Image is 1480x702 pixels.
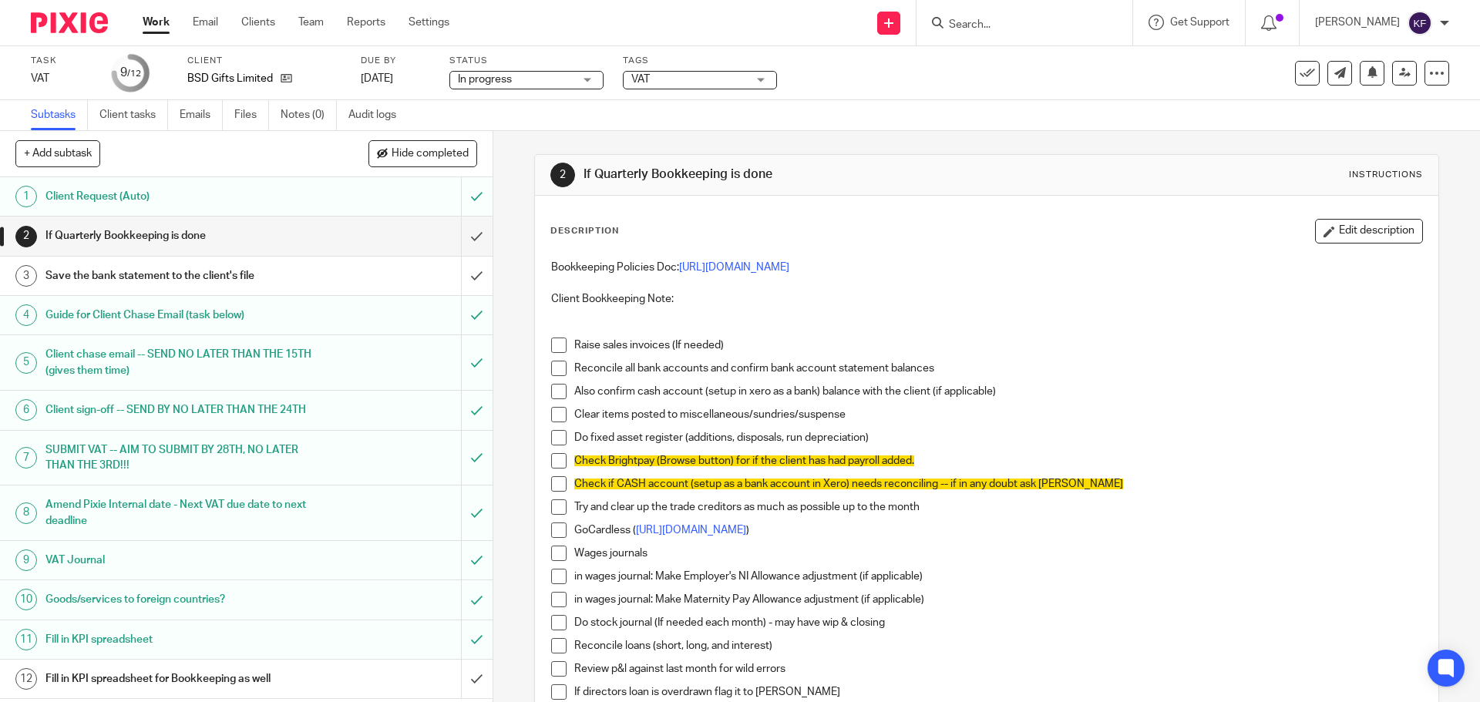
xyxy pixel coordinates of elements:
[574,569,1421,584] p: in wages journal: Make Employer's NI Allowance adjustment (if applicable)
[550,225,619,237] p: Description
[1349,169,1423,181] div: Instructions
[127,69,141,78] small: /12
[15,265,37,287] div: 3
[574,592,1421,607] p: in wages journal: Make Maternity Pay Allowance adjustment (if applicable)
[449,55,604,67] label: Status
[551,291,1421,307] p: Client Bookkeeping Note:
[574,615,1421,630] p: Do stock journal (If needed each month) - may have wip & closing
[15,629,37,650] div: 11
[1408,11,1432,35] img: svg%3E
[574,430,1421,445] p: Do fixed asset register (additions, disposals, run depreciation)
[31,12,108,33] img: Pixie
[574,499,1421,515] p: Try and clear up the trade creditors as much as possible up to the month
[574,455,914,466] span: Check Brightpay (Browse button) for if the client has had payroll added.
[15,226,37,247] div: 2
[368,140,477,166] button: Hide completed
[574,407,1421,422] p: Clear items posted to miscellaneous/sundries/suspense
[15,304,37,326] div: 4
[574,384,1421,399] p: Also confirm cash account (setup in xero as a bank) balance with the client (if applicable)
[120,64,141,82] div: 9
[574,546,1421,561] p: Wages journals
[574,684,1421,700] p: If directors loan is overdrawn flag it to [PERSON_NAME]
[347,15,385,30] a: Reports
[234,100,269,130] a: Files
[947,18,1086,32] input: Search
[679,262,789,273] a: [URL][DOMAIN_NAME]
[31,100,88,130] a: Subtasks
[45,398,312,422] h1: Client sign-off -- SEND BY NO LATER THAN THE 24TH
[574,522,1421,538] p: GoCardless ( )
[361,73,393,84] span: [DATE]
[458,74,512,85] span: In progress
[574,479,1123,489] span: Check if CASH account (setup as a bank account in Xero) needs reconciling -- if in any doubt ask ...
[1315,219,1423,244] button: Edit description
[45,628,312,651] h1: Fill in KPI spreadsheet
[409,15,449,30] a: Settings
[45,549,312,572] h1: VAT Journal
[15,502,37,524] div: 8
[15,549,37,571] div: 9
[31,55,92,67] label: Task
[15,140,100,166] button: + Add subtask
[631,74,650,85] span: VAT
[15,589,37,610] div: 10
[15,447,37,469] div: 7
[193,15,218,30] a: Email
[574,361,1421,376] p: Reconcile all bank accounts and confirm bank account statement balances
[143,15,170,30] a: Work
[45,438,312,478] h1: SUBMIT VAT -- AIM TO SUBMIT BY 28TH, NO LATER THAN THE 3RD!!!
[551,260,1421,275] p: Bookkeeping Policies Doc:
[392,148,469,160] span: Hide completed
[15,352,37,374] div: 5
[45,667,312,690] h1: Fill in KPI spreadsheet for Bookkeeping as well
[15,668,37,690] div: 12
[31,71,92,86] div: VAT
[361,55,430,67] label: Due by
[45,343,312,382] h1: Client chase email -- SEND NO LATER THAN THE 15TH (gives them time)
[187,71,273,86] p: BSD Gifts Limited
[45,304,312,327] h1: Guide for Client Chase Email (task below)
[574,661,1421,677] p: Review p&l against last month for wild errors
[1315,15,1400,30] p: [PERSON_NAME]
[99,100,168,130] a: Client tasks
[187,55,341,67] label: Client
[45,264,312,287] h1: Save the bank statement to the client's file
[298,15,324,30] a: Team
[574,338,1421,353] p: Raise sales invoices (If needed)
[45,588,312,611] h1: Goods/services to foreign countries?
[180,100,223,130] a: Emails
[574,638,1421,653] p: Reconcile loans (short, long, and interest)
[15,399,37,421] div: 6
[348,100,408,130] a: Audit logs
[1170,17,1229,28] span: Get Support
[45,185,312,208] h1: Client Request (Auto)
[15,186,37,207] div: 1
[241,15,275,30] a: Clients
[281,100,337,130] a: Notes (0)
[550,163,575,187] div: 2
[45,493,312,532] h1: Amend Pixie Internal date - Next VAT due date to next deadline
[636,525,746,536] a: [URL][DOMAIN_NAME]
[45,224,312,247] h1: If Quarterly Bookkeeping is done
[623,55,777,67] label: Tags
[584,166,1020,183] h1: If Quarterly Bookkeeping is done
